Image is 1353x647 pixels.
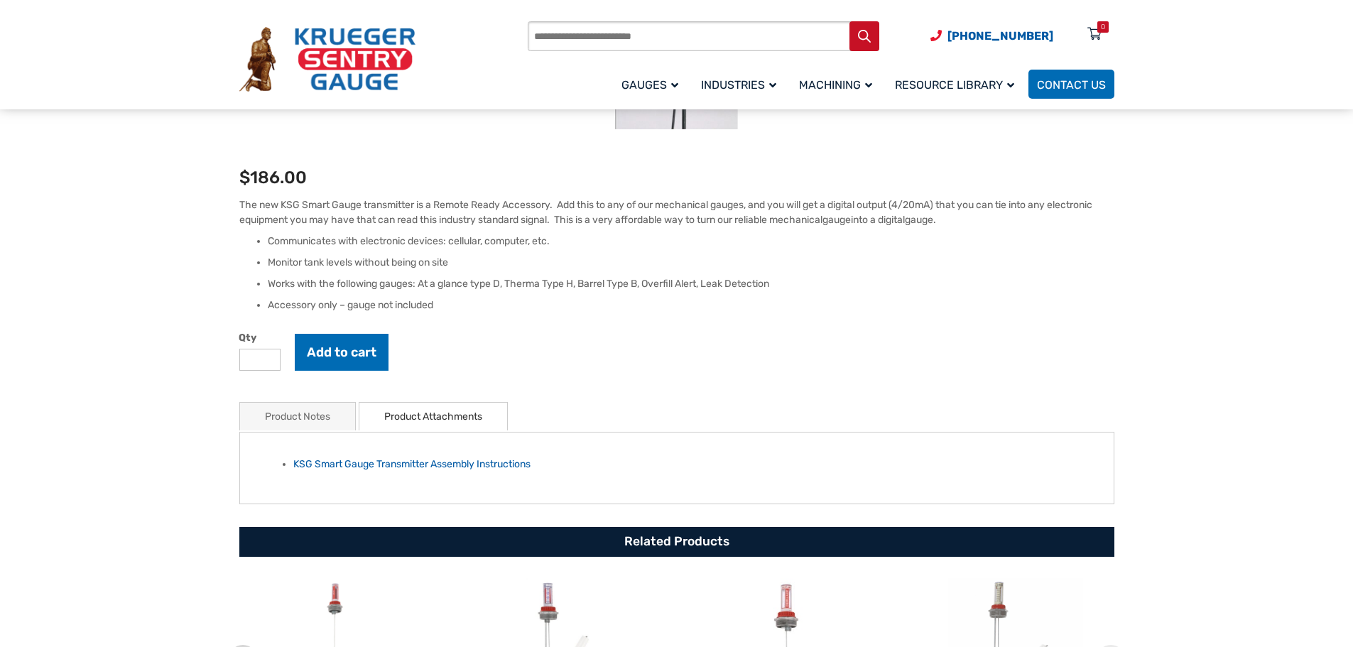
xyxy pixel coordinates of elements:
[295,334,388,371] button: Add to cart
[239,27,415,92] img: Krueger Sentry Gauge
[613,67,692,101] a: Gauges
[268,277,1114,291] li: Works with the following gauges: At a glance type D, Therma Type H, Barrel Type B, Overfill Alert...
[239,168,250,187] span: $
[790,67,886,101] a: Machining
[895,78,1014,92] span: Resource Library
[701,78,776,92] span: Industries
[268,256,1114,270] li: Monitor tank levels without being on site
[822,214,851,226] span: gauge
[1037,78,1106,92] span: Contact Us
[384,403,482,430] a: Product Attachments
[799,78,872,92] span: Machining
[265,403,330,430] a: Product Notes
[692,67,790,101] a: Industries
[905,214,933,226] span: gauge
[239,349,281,371] input: Product quantity
[886,67,1028,101] a: Resource Library
[1101,21,1105,33] div: 0
[239,527,1114,557] h2: Related Products
[293,458,531,470] a: KSG Smart Gauge Transmitter Assembly Instructions
[239,168,307,187] bdi: 186.00
[930,27,1053,45] a: Phone Number (920) 434-8860
[268,234,1114,249] li: Communicates with electronic devices: cellular, computer, etc.
[947,29,1053,43] span: [PHONE_NUMBER]
[621,78,678,92] span: Gauges
[1028,70,1114,99] a: Contact Us
[268,298,1114,312] li: Accessory only – gauge not included
[239,197,1114,227] p: The new KSG Smart Gauge transmitter is a Remote Ready Accessory. Add this to any of our mechanica...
